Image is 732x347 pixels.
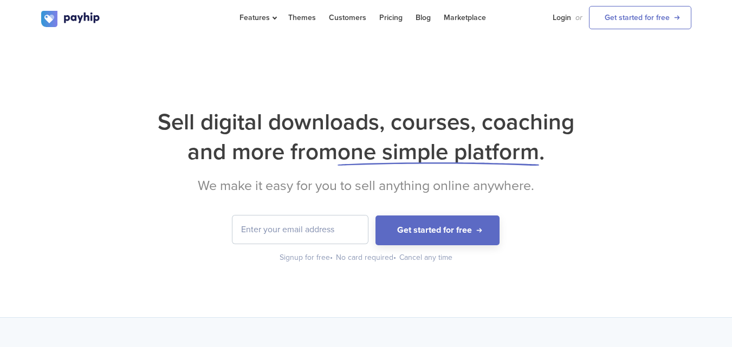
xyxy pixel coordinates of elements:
[41,11,101,27] img: logo.svg
[399,252,452,263] div: Cancel any time
[539,138,545,166] span: .
[239,13,275,22] span: Features
[336,252,397,263] div: No card required
[330,253,333,262] span: •
[393,253,396,262] span: •
[232,215,368,244] input: Enter your email address
[375,215,500,245] button: Get started for free
[280,252,334,263] div: Signup for free
[589,6,691,29] a: Get started for free
[338,138,539,166] span: one simple platform
[41,107,691,167] h1: Sell digital downloads, courses, coaching and more from
[41,178,691,194] h2: We make it easy for you to sell anything online anywhere.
